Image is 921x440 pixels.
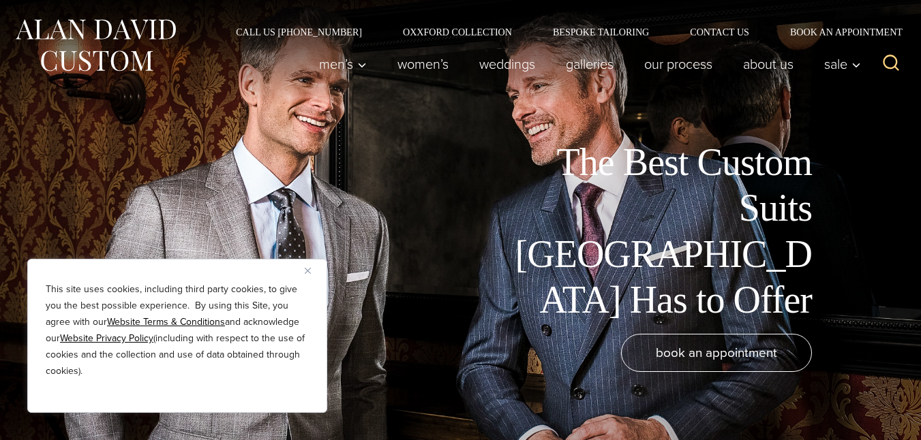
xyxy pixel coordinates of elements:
a: weddings [464,50,551,78]
a: About Us [728,50,809,78]
nav: Primary Navigation [304,50,869,78]
a: Contact Us [669,27,770,37]
a: Call Us [PHONE_NUMBER] [215,27,382,37]
img: Alan David Custom [14,15,177,76]
button: View Search Form [875,48,907,80]
button: Close [305,262,321,279]
a: Our Process [629,50,728,78]
a: Book an Appointment [770,27,907,37]
p: This site uses cookies, including third party cookies, to give you the best possible experience. ... [46,281,309,379]
a: book an appointment [621,334,812,372]
a: Website Privacy Policy [60,331,153,345]
h1: The Best Custom Suits [GEOGRAPHIC_DATA] Has to Offer [505,140,812,323]
span: book an appointment [656,343,777,362]
a: Women’s [382,50,464,78]
a: Galleries [551,50,629,78]
nav: Secondary Navigation [215,27,907,37]
a: Bespoke Tailoring [532,27,669,37]
a: Website Terms & Conditions [107,315,225,329]
a: Oxxford Collection [382,27,532,37]
span: Men’s [319,57,367,71]
span: Sale [824,57,861,71]
img: Close [305,268,311,274]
